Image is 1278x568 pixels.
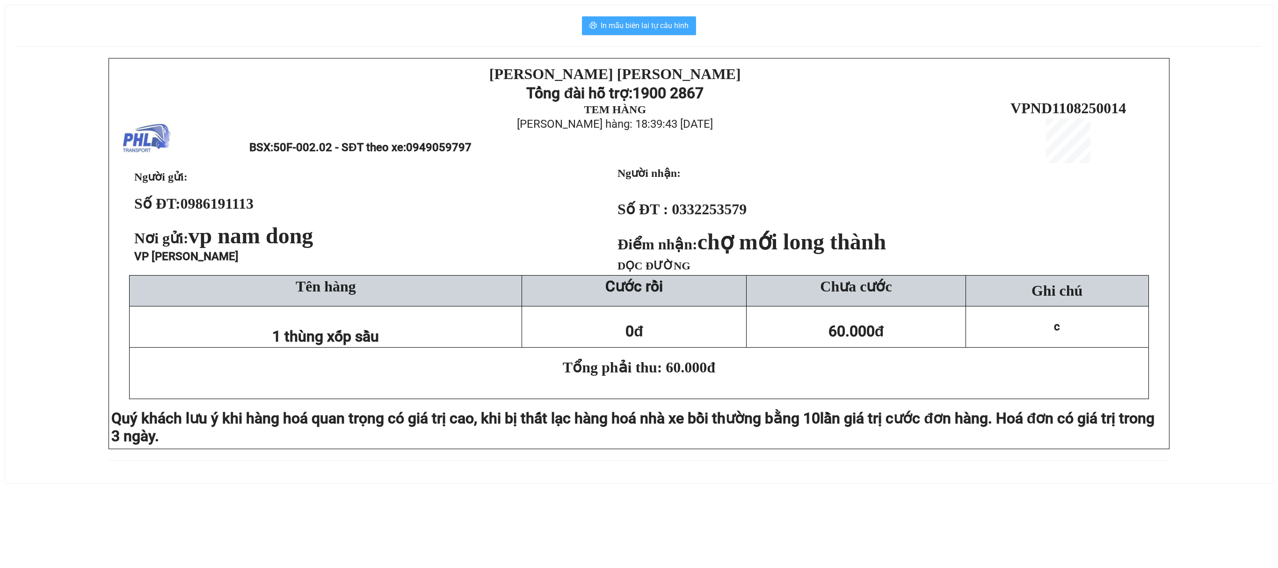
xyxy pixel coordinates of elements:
strong: Tổng đài hỗ trợ: [526,84,632,102]
span: 0đ [625,322,643,340]
strong: Số ĐT : [617,201,668,218]
span: BSX: [249,141,471,154]
span: 60.000đ [828,322,884,340]
span: Nơi gửi: [134,230,317,247]
span: [PERSON_NAME] hàng: 18:39:43 [DATE] [517,117,713,131]
span: DỌC ĐƯỜNG [617,260,690,272]
span: lần giá trị cước đơn hàng. Hoá đơn có giá trị trong 3 ngày. [111,409,1155,445]
span: 0949059797 [406,141,472,154]
strong: TEM HÀNG [584,103,646,116]
strong: 1900 2867 [632,84,704,102]
strong: Cước rồi [605,277,663,295]
span: c [1054,320,1060,333]
span: 50F-002.02 - SĐT theo xe: [273,141,471,154]
strong: Số ĐT: [134,195,254,212]
span: VPND1108250014 [1010,100,1126,117]
button: printerIn mẫu biên lai tự cấu hình [582,16,696,35]
span: 0332253579 [672,201,747,218]
span: chợ mới long thành [697,229,886,254]
span: Tổng phải thu: 60.000đ [563,359,715,376]
span: VP [PERSON_NAME] [134,250,239,263]
span: printer [589,22,597,30]
span: vp nam dong [189,223,313,248]
span: Chưa cước [820,278,892,295]
span: Tên hàng [296,278,356,295]
span: Người gửi: [134,171,188,183]
strong: [PERSON_NAME] [PERSON_NAME] [489,66,741,82]
img: logo [123,116,170,163]
strong: Điểm nhận: [617,236,886,253]
span: Ghi chú [1031,282,1082,299]
span: 1 thùng xốp sầu [272,328,379,345]
span: 0986191113 [181,195,254,212]
strong: Người nhận: [617,167,681,179]
span: In mẫu biên lai tự cấu hình [601,20,689,31]
span: Quý khách lưu ý khi hàng hoá quan trọng có giá trị cao, khi bị thất lạc hàng hoá nhà xe bồi thườn... [111,409,820,427]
